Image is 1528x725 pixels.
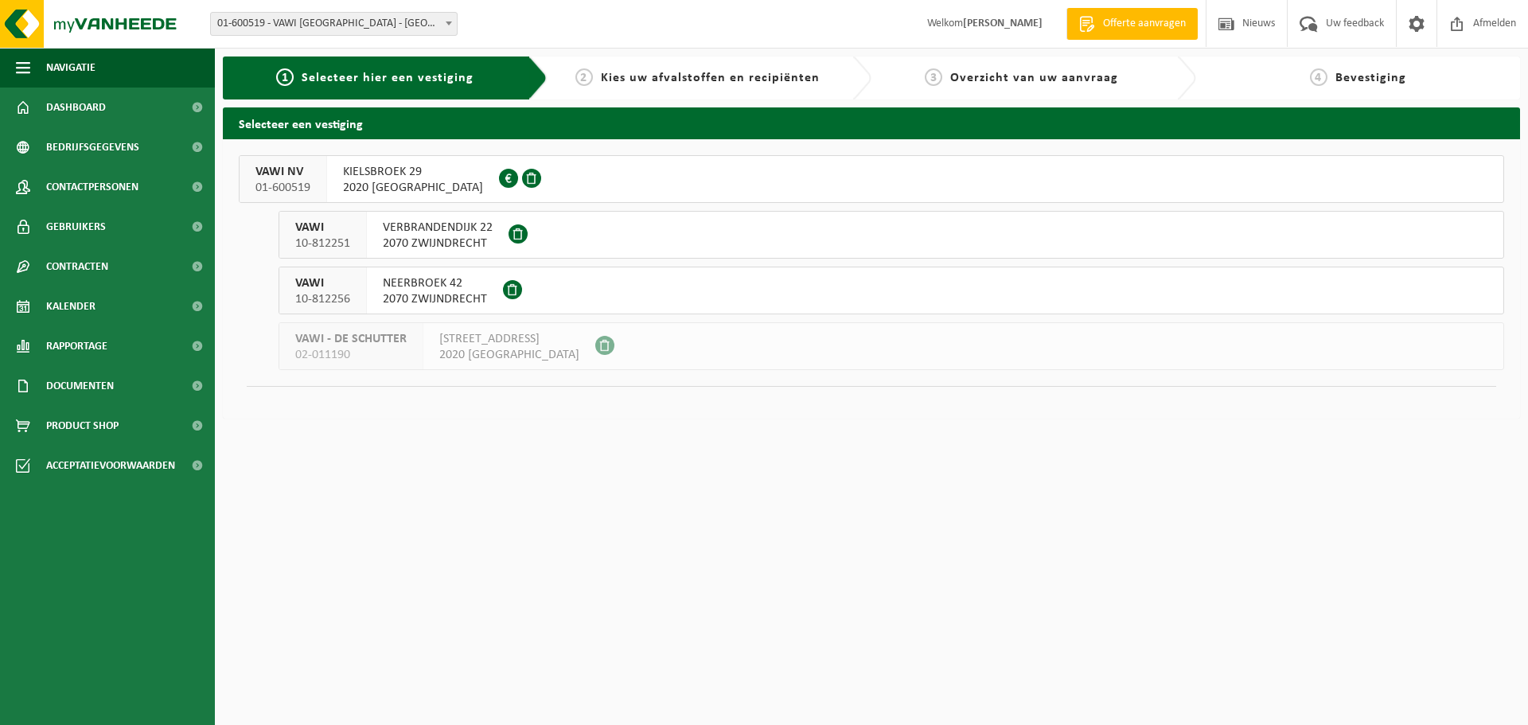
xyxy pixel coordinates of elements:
span: 1 [276,68,294,86]
span: VAWI [295,275,350,291]
span: VAWI NV [255,164,310,180]
span: Kalender [46,286,95,326]
span: 2020 [GEOGRAPHIC_DATA] [439,347,579,363]
span: [STREET_ADDRESS] [439,331,579,347]
span: 3 [925,68,942,86]
span: VAWI [295,220,350,236]
button: VAWI NV 01-600519 KIELSBROEK 292020 [GEOGRAPHIC_DATA] [239,155,1504,203]
span: Acceptatievoorwaarden [46,446,175,485]
span: 01-600519 - VAWI NV - ANTWERPEN [211,13,457,35]
span: NEERBROEK 42 [383,275,487,291]
span: 10-812256 [295,291,350,307]
span: VAWI - DE SCHUTTER [295,331,407,347]
span: 02-011190 [295,347,407,363]
span: Rapportage [46,326,107,366]
span: Navigatie [46,48,95,88]
span: Contracten [46,247,108,286]
span: Contactpersonen [46,167,138,207]
h2: Selecteer een vestiging [223,107,1520,138]
span: 2020 [GEOGRAPHIC_DATA] [343,180,483,196]
span: Kies uw afvalstoffen en recipiënten [601,72,820,84]
span: Product Shop [46,406,119,446]
span: Gebruikers [46,207,106,247]
span: 10-812251 [295,236,350,251]
span: Bevestiging [1335,72,1406,84]
span: 2070 ZWIJNDRECHT [383,236,493,251]
span: Dashboard [46,88,106,127]
button: VAWI 10-812251 VERBRANDENDIJK 222070 ZWIJNDRECHT [279,211,1504,259]
span: Bedrijfsgegevens [46,127,139,167]
span: Documenten [46,366,114,406]
span: Overzicht van uw aanvraag [950,72,1118,84]
span: 01-600519 - VAWI NV - ANTWERPEN [210,12,458,36]
span: 01-600519 [255,180,310,196]
span: 2070 ZWIJNDRECHT [383,291,487,307]
a: Offerte aanvragen [1066,8,1198,40]
span: 2 [575,68,593,86]
strong: [PERSON_NAME] [963,18,1043,29]
span: VERBRANDENDIJK 22 [383,220,493,236]
button: VAWI 10-812256 NEERBROEK 422070 ZWIJNDRECHT [279,267,1504,314]
span: 4 [1310,68,1327,86]
span: Selecteer hier een vestiging [302,72,474,84]
span: Offerte aanvragen [1099,16,1190,32]
span: KIELSBROEK 29 [343,164,483,180]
